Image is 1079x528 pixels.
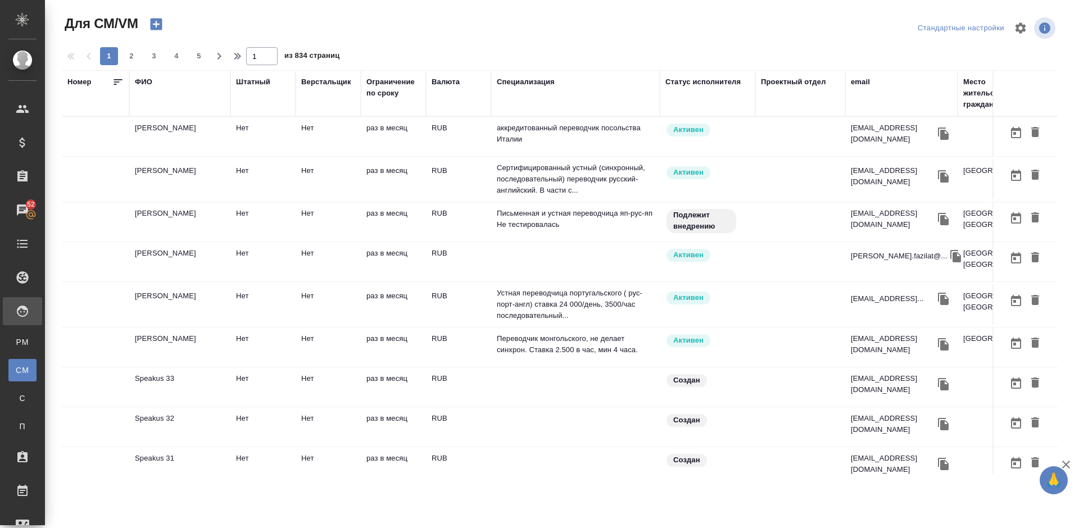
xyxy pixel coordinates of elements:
[935,416,952,433] button: Скопировать
[14,365,31,376] span: CM
[301,76,351,88] div: Верстальщик
[230,242,296,281] td: Нет
[665,122,750,138] div: Рядовой исполнитель: назначай с учетом рейтинга
[1007,15,1034,42] span: Настроить таблицу
[361,117,426,156] td: раз в месяц
[361,285,426,324] td: раз в месяц
[1026,248,1045,268] button: Удалить
[665,333,750,348] div: Рядовой исполнитель: назначай с учетом рейтинга
[673,249,704,261] p: Активен
[230,367,296,407] td: Нет
[62,15,138,33] span: Для СМ/VM
[14,336,31,348] span: PM
[426,407,491,447] td: RUB
[935,456,952,472] button: Скопировать
[673,210,729,232] p: Подлежит внедрению
[432,76,460,88] div: Валюта
[851,251,947,262] p: [PERSON_NAME].fazilat@...
[958,202,1059,242] td: [GEOGRAPHIC_DATA], [GEOGRAPHIC_DATA]
[426,367,491,407] td: RUB
[230,160,296,199] td: Нет
[935,336,952,353] button: Скопировать
[1026,122,1045,143] button: Удалить
[129,202,230,242] td: [PERSON_NAME]
[665,290,750,306] div: Рядовой исполнитель: назначай с учетом рейтинга
[1026,333,1045,354] button: Удалить
[230,202,296,242] td: Нет
[8,331,37,353] a: PM
[296,447,361,486] td: Нет
[123,51,140,62] span: 2
[129,160,230,199] td: [PERSON_NAME]
[426,160,491,199] td: RUB
[129,242,230,281] td: [PERSON_NAME]
[673,454,700,466] p: Создан
[1007,290,1026,311] button: Открыть календарь загрузки
[761,76,826,88] div: Проектный отдел
[1034,17,1058,39] span: Посмотреть информацию
[296,367,361,407] td: Нет
[145,47,163,65] button: 3
[129,117,230,156] td: [PERSON_NAME]
[958,160,1059,199] td: [GEOGRAPHIC_DATA]
[497,162,654,196] p: Сертифицированный устный (синхронный, последовательный) переводчик русский-английский. В части с...
[426,242,491,281] td: RUB
[3,196,42,224] a: 52
[1026,208,1045,229] button: Удалить
[190,47,208,65] button: 5
[1026,373,1045,394] button: Удалить
[361,202,426,242] td: раз в месяц
[497,122,654,145] p: аккредитованный переводчик посольства Италии
[426,117,491,156] td: RUB
[851,76,870,88] div: email
[145,51,163,62] span: 3
[851,293,923,304] p: [EMAIL_ADDRESS]...
[296,327,361,367] td: Нет
[851,453,935,475] p: [EMAIL_ADDRESS][DOMAIN_NAME]
[230,407,296,447] td: Нет
[8,387,37,409] a: С
[1007,208,1026,229] button: Открыть календарь загрузки
[958,285,1059,324] td: [GEOGRAPHIC_DATA], [GEOGRAPHIC_DATA]
[361,160,426,199] td: раз в месяц
[236,76,270,88] div: Штатный
[1007,165,1026,186] button: Открыть календарь загрузки
[8,415,37,438] a: П
[8,359,37,381] a: CM
[426,202,491,242] td: RUB
[426,327,491,367] td: RUB
[1044,468,1063,492] span: 🙏
[958,327,1059,367] td: [GEOGRAPHIC_DATA]
[1007,453,1026,474] button: Открыть календарь загрузки
[673,167,704,178] p: Активен
[851,122,935,145] p: [EMAIL_ADDRESS][DOMAIN_NAME]
[230,327,296,367] td: Нет
[296,407,361,447] td: Нет
[935,211,952,227] button: Скопировать
[190,51,208,62] span: 5
[14,421,31,432] span: П
[230,447,296,486] td: Нет
[665,165,750,180] div: Рядовой исполнитель: назначай с учетом рейтинга
[935,376,952,393] button: Скопировать
[361,367,426,407] td: раз в месяц
[947,248,964,265] button: Скопировать
[135,76,152,88] div: ФИО
[361,242,426,281] td: раз в месяц
[673,335,704,346] p: Активен
[665,208,750,234] div: Свежая кровь: на первые 3 заказа по тематике ставь редактора и фиксируй оценки
[665,248,750,263] div: Рядовой исполнитель: назначай с учетом рейтинга
[14,393,31,404] span: С
[296,242,361,281] td: Нет
[20,199,42,210] span: 52
[296,160,361,199] td: Нет
[1007,413,1026,434] button: Открыть календарь загрузки
[1007,122,1026,143] button: Открыть календарь загрузки
[143,15,170,34] button: Создать
[67,76,92,88] div: Номер
[1007,333,1026,354] button: Открыть календарь загрузки
[167,47,185,65] button: 4
[426,447,491,486] td: RUB
[958,242,1059,281] td: [GEOGRAPHIC_DATA], [GEOGRAPHIC_DATA]
[1026,413,1045,434] button: Удалить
